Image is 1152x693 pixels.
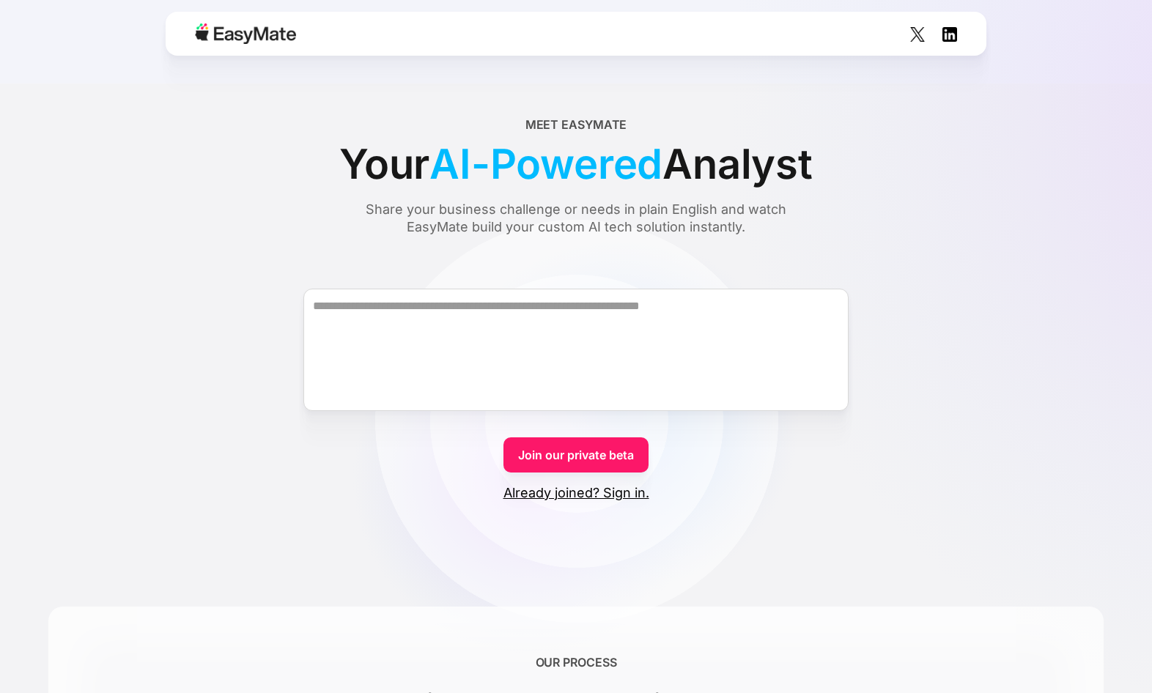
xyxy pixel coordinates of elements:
[525,116,627,133] div: Meet EasyMate
[48,262,1104,502] form: Form
[942,27,957,42] img: Social Icon
[339,133,813,195] div: Your
[503,437,649,472] a: Join our private beta
[429,133,662,195] span: AI-Powered
[338,201,814,236] div: Share your business challenge or needs in plain English and watch EasyMate build your custom AI t...
[910,27,925,42] img: Social Icon
[536,653,617,671] div: OUR PROCESS
[662,133,813,195] span: Analyst
[195,23,296,44] img: Easymate logo
[503,484,649,502] a: Already joined? Sign in.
